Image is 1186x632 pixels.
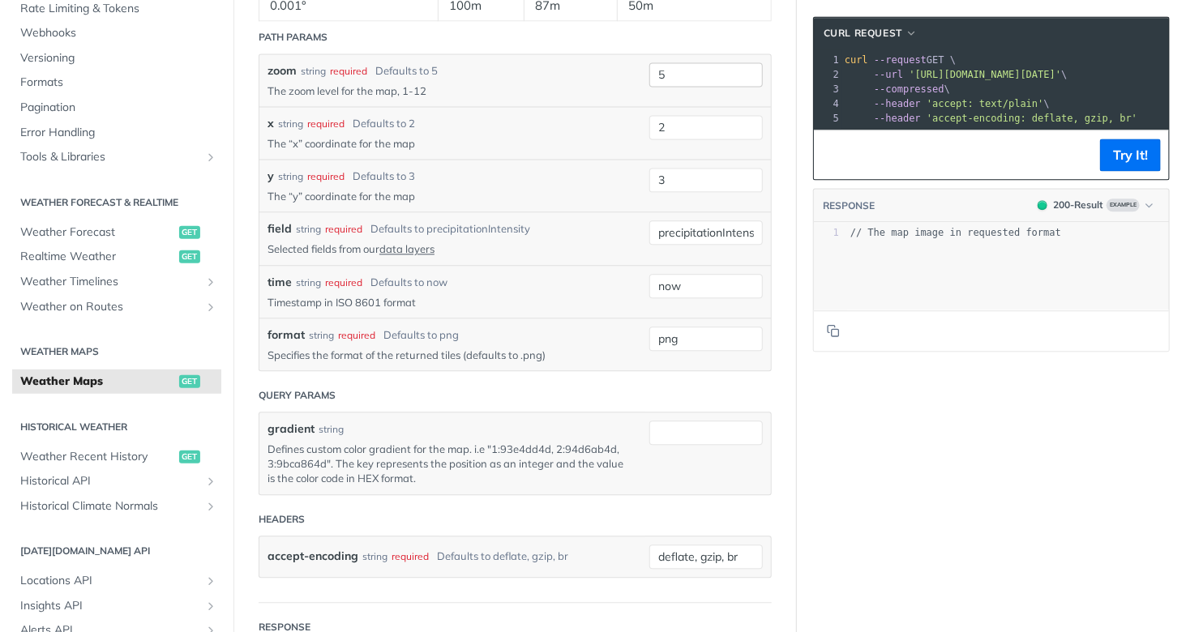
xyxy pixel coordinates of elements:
span: Weather Timelines [20,273,200,289]
span: get [179,374,200,387]
p: Specifies the format of the returned tiles (defaults to .png) [268,348,625,362]
button: Show subpages for Tools & Libraries [204,150,217,163]
label: accept-encoding [268,544,358,568]
span: get [179,250,200,263]
span: GET \ [845,54,956,66]
label: format [268,327,305,344]
label: field [268,220,292,237]
button: Try It! [1100,139,1161,171]
div: required [392,544,429,568]
a: Locations APIShow subpages for Locations API [12,568,221,592]
a: Formats [12,70,221,94]
a: Versioning [12,45,221,70]
button: Show subpages for Historical API [204,474,217,487]
button: Show subpages for Weather Timelines [204,275,217,288]
span: --header [874,98,921,109]
span: --request [874,54,927,66]
div: required [307,169,345,184]
div: 4 [814,96,841,111]
span: 200 [1038,200,1047,210]
a: Insights APIShow subpages for Insights API [12,593,221,617]
div: Defaults to png [383,327,459,344]
label: gradient [268,421,315,438]
h2: Weather Forecast & realtime [12,194,221,209]
span: get [179,225,200,238]
div: Defaults to 5 [375,63,438,79]
button: RESPONSE [822,198,876,214]
span: --header [874,113,921,124]
button: 200200-ResultExample [1030,197,1161,213]
div: Defaults to now [370,275,447,291]
a: Weather on RoutesShow subpages for Weather on Routes [12,294,221,318]
span: --url [874,69,903,80]
p: The “y” coordinate for the map [268,189,625,203]
span: Weather Maps [20,373,175,389]
div: 1 [814,53,841,67]
span: 'accept-encoding: deflate, gzip, br' [927,113,1137,124]
span: Webhooks [20,24,217,41]
span: Historical Climate Normals [20,497,200,514]
button: Show subpages for Locations API [204,574,217,587]
p: The zoom level for the map, 1-12 [268,83,625,98]
div: Defaults to 3 [353,169,415,185]
div: Defaults to 2 [353,116,415,132]
span: Weather Forecast [20,224,175,240]
label: time [268,274,292,291]
span: Error Handling [20,124,217,140]
button: cURL Request [818,25,923,41]
span: Locations API [20,572,200,588]
div: 5 [814,111,841,126]
a: Tools & LibrariesShow subpages for Tools & Libraries [12,144,221,169]
span: Tools & Libraries [20,148,200,164]
span: 'accept: text/plain' [927,98,1044,109]
span: Realtime Weather [20,248,175,264]
div: string [309,328,334,343]
span: \ [845,83,950,95]
div: Query Params [259,388,336,403]
button: Show subpages for Weather on Routes [204,300,217,313]
div: Defaults to deflate, gzip, br [437,544,568,568]
span: Pagination [20,99,217,115]
div: string [278,169,303,184]
a: data layers [379,242,435,255]
a: Weather Forecastget [12,220,221,244]
p: Timestamp in ISO 8601 format [268,295,625,310]
span: Weather Recent History [20,448,175,464]
div: required [330,64,367,79]
p: The “x” coordinate for the map [268,136,625,151]
span: Weather on Routes [20,298,200,314]
span: get [179,450,200,463]
button: Show subpages for Historical Climate Normals [204,499,217,512]
span: --compressed [874,83,944,95]
p: Defines custom color gradient for the map. i.e "1:93e4dd4d, 2:94d6ab4d, 3:9bca864d". The key repr... [268,442,625,486]
a: Historical Climate NormalsShow subpages for Historical Climate Normals [12,493,221,518]
div: string [301,64,326,79]
div: required [325,222,362,237]
p: Selected fields from our [268,241,625,256]
a: Weather Recent Historyget [12,444,221,468]
div: string [319,422,344,437]
span: Historical API [20,472,200,489]
a: Realtime Weatherget [12,244,221,268]
span: Insights API [20,597,200,613]
div: string [296,275,321,290]
div: Defaults to precipitationIntensity [370,221,530,237]
span: \ [845,69,1068,80]
div: Headers [259,512,305,527]
label: zoom [268,62,297,79]
div: string [296,222,321,237]
span: // The map image in requested format [850,227,1061,238]
div: 2 [814,67,841,82]
div: required [307,117,345,131]
div: Path Params [259,30,328,45]
h2: Weather Maps [12,344,221,358]
div: 200 - Result [1053,198,1103,212]
div: string [278,117,303,131]
button: Copy to clipboard [822,143,845,167]
h2: [DATE][DOMAIN_NAME] API [12,543,221,557]
span: Versioning [20,49,217,66]
a: Webhooks [12,20,221,45]
label: y [268,168,274,185]
span: \ [845,98,1050,109]
div: required [338,328,375,343]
